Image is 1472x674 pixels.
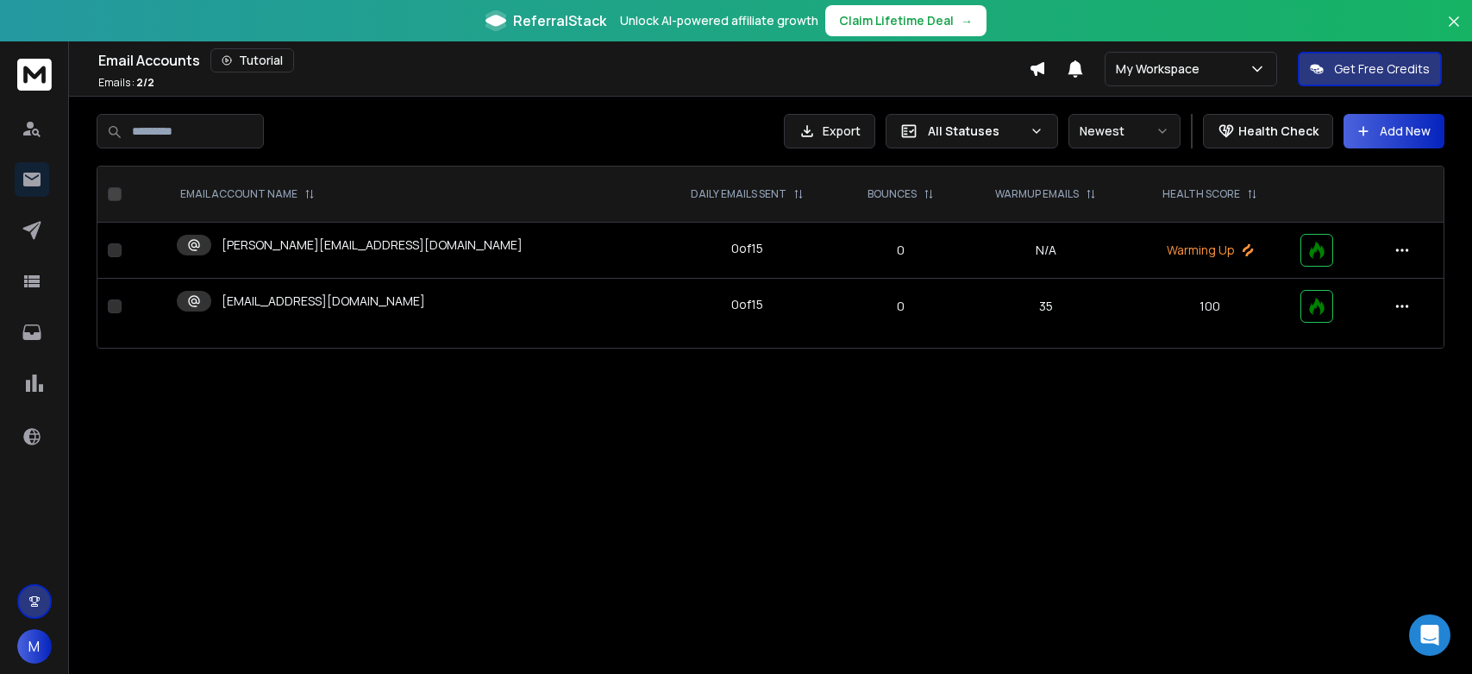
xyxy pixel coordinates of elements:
[1140,242,1280,259] p: Warming Up
[995,187,1079,201] p: WARMUP EMAILS
[961,279,1130,335] td: 35
[180,187,315,201] div: EMAIL ACCOUNT NAME
[849,242,952,259] p: 0
[98,48,1029,72] div: Email Accounts
[222,293,425,310] p: [EMAIL_ADDRESS][DOMAIN_NAME]
[1203,114,1333,148] button: Health Check
[1298,52,1442,86] button: Get Free Credits
[1068,114,1181,148] button: Newest
[961,223,1130,279] td: N/A
[1162,187,1240,201] p: HEALTH SCORE
[825,5,987,36] button: Claim Lifetime Deal→
[1238,123,1319,140] p: Health Check
[928,123,1023,140] p: All Statuses
[17,629,52,664] button: M
[98,76,154,90] p: Emails :
[849,298,952,315] p: 0
[1334,60,1430,78] p: Get Free Credits
[1116,60,1206,78] p: My Workspace
[222,236,523,254] p: [PERSON_NAME][EMAIL_ADDRESS][DOMAIN_NAME]
[620,12,818,29] p: Unlock AI-powered affiliate growth
[731,296,763,313] div: 0 of 15
[784,114,875,148] button: Export
[513,10,606,31] span: ReferralStack
[1130,279,1290,335] td: 100
[1443,10,1465,52] button: Close banner
[731,240,763,257] div: 0 of 15
[961,12,973,29] span: →
[868,187,917,201] p: BOUNCES
[210,48,294,72] button: Tutorial
[691,187,786,201] p: DAILY EMAILS SENT
[1344,114,1444,148] button: Add New
[136,75,154,90] span: 2 / 2
[1409,614,1450,656] div: Open Intercom Messenger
